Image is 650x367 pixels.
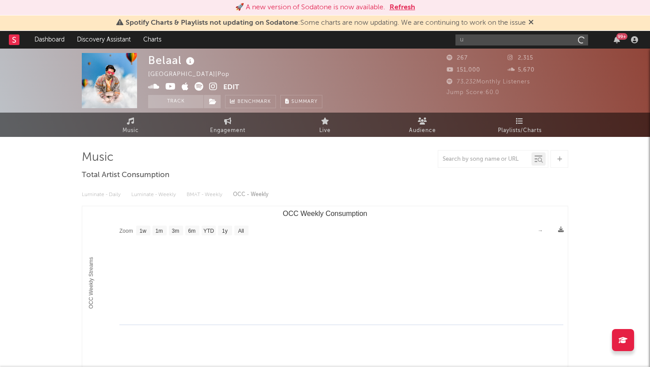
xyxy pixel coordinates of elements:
[148,69,240,80] div: [GEOGRAPHIC_DATA] | Pop
[447,90,499,95] span: Jump Score: 60.0
[222,228,228,234] text: 1y
[172,228,180,234] text: 3m
[203,228,214,234] text: YTD
[508,55,533,61] span: 2,315
[438,156,531,163] input: Search by song name or URL
[88,257,94,309] text: OCC Weekly Streams
[508,67,535,73] span: 5,670
[235,2,385,13] div: 🚀 A new version of Sodatone is now available.
[498,125,542,136] span: Playlists/Charts
[319,125,331,136] span: Live
[223,82,239,93] button: Edit
[614,36,620,43] button: 99+
[179,113,276,137] a: Engagement
[237,97,271,107] span: Benchmark
[409,125,436,136] span: Audience
[148,53,197,68] div: Belaal
[283,210,367,217] text: OCC Weekly Consumption
[210,125,245,136] span: Engagement
[82,113,179,137] a: Music
[455,34,588,45] input: Search for artists
[156,228,163,234] text: 1m
[447,55,468,61] span: 267
[28,31,71,49] a: Dashboard
[126,19,298,26] span: Spotify Charts & Playlists not updating on Sodatone
[126,19,526,26] span: : Some charts are now updating. We are continuing to work on the issue
[122,125,139,136] span: Music
[119,228,133,234] text: Zoom
[225,95,276,108] a: Benchmark
[374,113,471,137] a: Audience
[238,228,244,234] text: All
[538,227,543,234] text: →
[447,67,480,73] span: 151,000
[71,31,137,49] a: Discovery Assistant
[276,113,374,137] a: Live
[390,2,415,13] button: Refresh
[616,33,627,40] div: 99 +
[471,113,568,137] a: Playlists/Charts
[280,95,322,108] button: Summary
[140,228,147,234] text: 1w
[82,170,169,181] span: Total Artist Consumption
[137,31,168,49] a: Charts
[291,99,317,104] span: Summary
[188,228,196,234] text: 6m
[528,19,534,26] span: Dismiss
[447,79,530,85] span: 73,232 Monthly Listeners
[148,95,203,108] button: Track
